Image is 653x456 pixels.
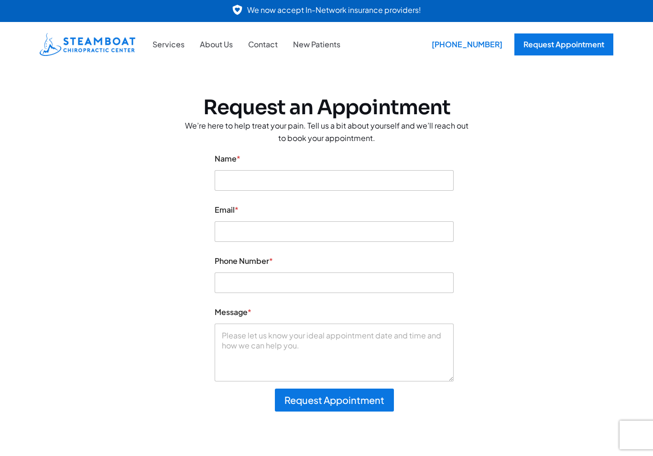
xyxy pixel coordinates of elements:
[424,33,505,55] a: [PHONE_NUMBER]
[215,154,454,163] label: Name
[275,389,394,412] button: Request Appointment
[215,256,454,265] label: Phone Number
[145,38,192,51] a: Services
[183,119,470,144] p: We’re here to help treat your pain. Tell us a bit about yourself and we’ll reach out to book your...
[240,38,285,51] a: Contact
[215,307,454,316] label: Message
[514,33,613,55] a: Request Appointment
[40,33,135,56] img: Steamboat Chiropractic Center
[424,33,510,55] div: [PHONE_NUMBER]
[215,205,454,214] label: Email
[145,38,348,51] nav: Site Navigation
[192,38,240,51] a: About Us
[183,96,470,119] h2: Request an Appointment
[285,38,348,51] a: New Patients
